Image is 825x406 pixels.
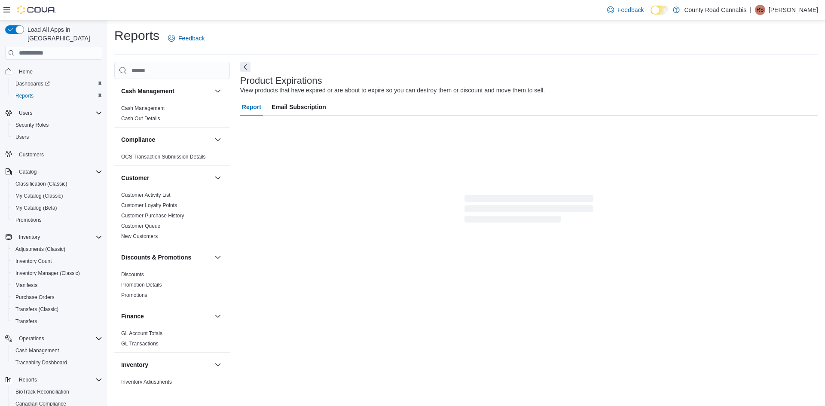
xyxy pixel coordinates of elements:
a: GL Transactions [121,341,159,347]
a: Transfers (Classic) [12,304,62,314]
span: GL Transactions [121,340,159,347]
a: GL Account Totals [121,330,162,336]
span: Feedback [617,6,644,14]
span: Users [15,108,102,118]
span: Cash Management [12,345,102,356]
span: Catalog [19,168,37,175]
span: Inventory Count [15,258,52,265]
button: Compliance [121,135,211,144]
span: Reports [12,91,102,101]
span: Dashboards [15,80,50,87]
a: Promotion Details [121,282,162,288]
h3: Customer [121,174,149,182]
span: Customer Activity List [121,192,171,198]
div: Finance [114,328,230,352]
h3: Compliance [121,135,155,144]
span: Customer Purchase History [121,212,184,219]
button: Inventory Count [9,255,106,267]
span: BioTrack Reconciliation [15,388,69,395]
span: My Catalog (Beta) [15,205,57,211]
a: Traceabilty Dashboard [12,357,70,368]
button: Operations [15,333,48,344]
span: Classification (Classic) [12,179,102,189]
a: Discounts [121,272,144,278]
button: Inventory [2,231,106,243]
a: Classification (Classic) [12,179,71,189]
a: Promotions [121,292,147,298]
a: Customer Purchase History [121,213,184,219]
span: Adjustments (Classic) [12,244,102,254]
div: Discounts & Promotions [114,269,230,304]
span: Users [19,110,32,116]
span: Users [12,132,102,142]
a: Inventory Count [12,256,55,266]
a: Feedback [165,30,208,47]
button: Finance [121,312,211,321]
div: Cash Management [114,103,230,127]
button: Compliance [213,134,223,145]
div: RK Sohal [755,5,765,15]
a: Adjustments (Classic) [12,244,69,254]
a: Dashboards [9,78,106,90]
a: Feedback [604,1,647,18]
span: Users [15,134,29,140]
button: Users [2,107,106,119]
button: Customer [121,174,211,182]
div: Compliance [114,152,230,165]
a: Customers [15,150,47,160]
button: Operations [2,333,106,345]
span: Feedback [178,34,205,43]
p: County Road Cannabis [684,5,746,15]
a: Manifests [12,280,41,290]
span: Transfers [12,316,102,327]
a: My Catalog (Classic) [12,191,67,201]
button: Manifests [9,279,106,291]
span: Catalog [15,167,102,177]
span: Dashboards [12,79,102,89]
span: Discounts [121,271,144,278]
button: Purchase Orders [9,291,106,303]
a: Purchase Orders [12,292,58,302]
button: Discounts & Promotions [213,252,223,263]
span: Cash Management [121,105,165,112]
span: Purchase Orders [12,292,102,302]
span: Promotion Details [121,281,162,288]
button: Reports [9,90,106,102]
span: Inventory [19,234,40,241]
button: Next [240,62,251,72]
span: Cash Management [15,347,59,354]
span: BioTrack Reconciliation [12,387,102,397]
button: Inventory Manager (Classic) [9,267,106,279]
a: Users [12,132,32,142]
a: BioTrack Reconciliation [12,387,73,397]
span: Transfers (Classic) [15,306,58,313]
a: Customer Queue [121,223,160,229]
a: Transfers [12,316,40,327]
span: Traceabilty Dashboard [12,357,102,368]
span: Customer Loyalty Points [121,202,177,209]
button: Transfers [9,315,106,327]
a: Cash Management [121,105,165,111]
button: Cash Management [121,87,211,95]
span: Home [19,68,33,75]
span: Operations [19,335,44,342]
a: Security Roles [12,120,52,130]
h3: Product Expirations [240,76,322,86]
a: Customer Loyalty Points [121,202,177,208]
img: Cova [17,6,56,14]
span: Inventory [15,232,102,242]
span: Inventory Manager (Classic) [12,268,102,278]
h3: Cash Management [121,87,174,95]
span: Email Subscription [272,98,326,116]
span: Security Roles [15,122,49,128]
span: RS [757,5,764,15]
div: Customer [114,190,230,245]
button: Discounts & Promotions [121,253,211,262]
button: Security Roles [9,119,106,131]
button: Users [15,108,36,118]
span: OCS Transaction Submission Details [121,153,206,160]
button: Adjustments (Classic) [9,243,106,255]
span: Cash Out Details [121,115,160,122]
button: Inventory [213,360,223,370]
